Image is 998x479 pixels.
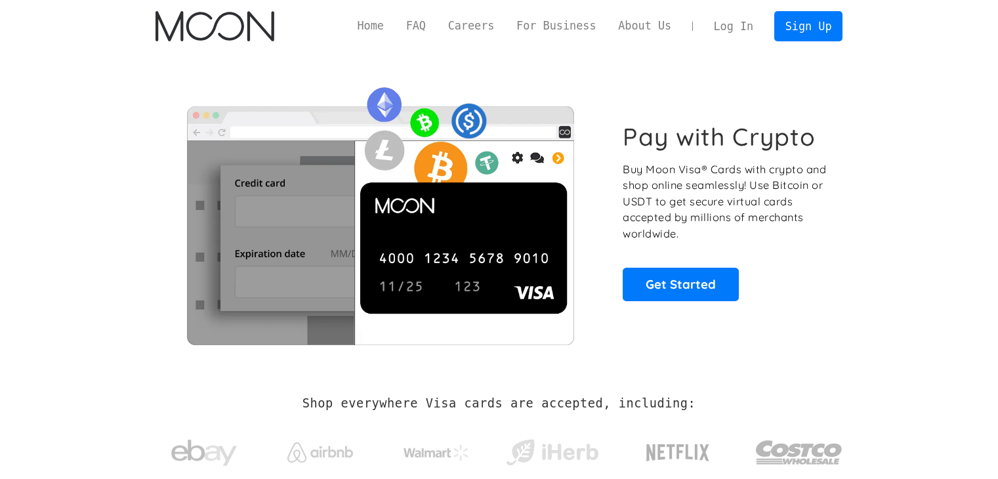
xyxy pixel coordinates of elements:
img: Walmart [404,445,469,461]
a: Airbnb [271,429,369,469]
img: iHerb [503,436,601,470]
a: For Business [505,18,607,34]
a: Sign Up [774,11,842,41]
img: Costco [755,428,843,477]
h2: Shop everywhere Visa cards are accepted, including: [302,396,696,411]
img: Moon Logo [156,11,274,41]
img: Moon Cards let you spend your crypto anywhere Visa is accepted. [156,78,605,344]
img: Airbnb [287,442,353,463]
a: Log In [703,12,764,41]
a: Walmart [387,432,485,467]
a: FAQ [395,18,437,34]
img: ebay [171,432,237,474]
a: Get Started [623,268,739,301]
a: Careers [437,18,505,34]
h1: Pay with Crypto [623,122,816,152]
a: Netflix [619,423,737,476]
p: Buy Moon Visa® Cards with crypto and shop online seamlessly! Use Bitcoin or USDT to get secure vi... [623,161,828,242]
a: home [156,11,274,41]
img: Netflix [645,436,711,469]
a: About Us [607,18,682,34]
a: iHerb [503,423,601,476]
a: Home [346,18,395,34]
